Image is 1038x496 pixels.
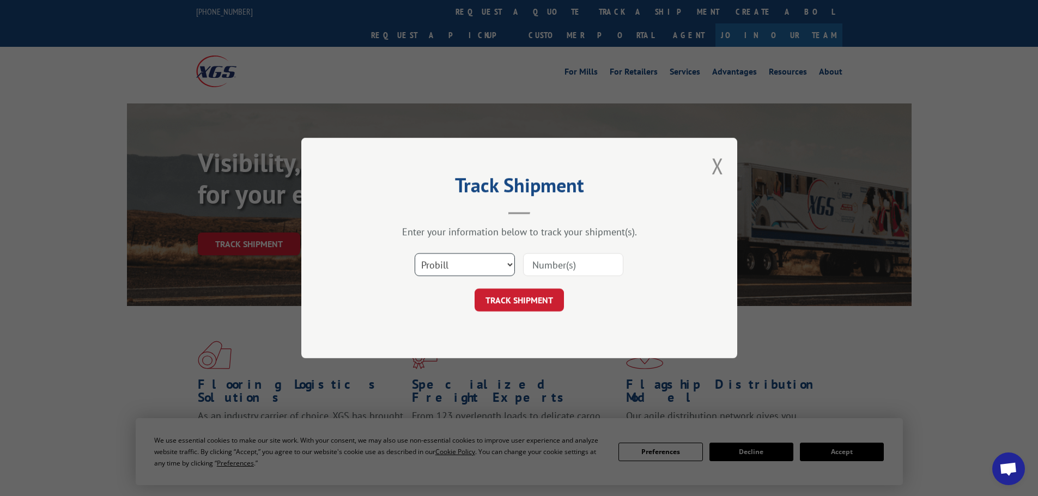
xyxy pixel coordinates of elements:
[712,151,724,180] button: Close modal
[992,452,1025,485] a: Open chat
[356,177,683,198] h2: Track Shipment
[475,289,564,311] button: TRACK SHIPMENT
[356,225,683,238] div: Enter your information below to track your shipment(s).
[523,253,623,276] input: Number(s)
